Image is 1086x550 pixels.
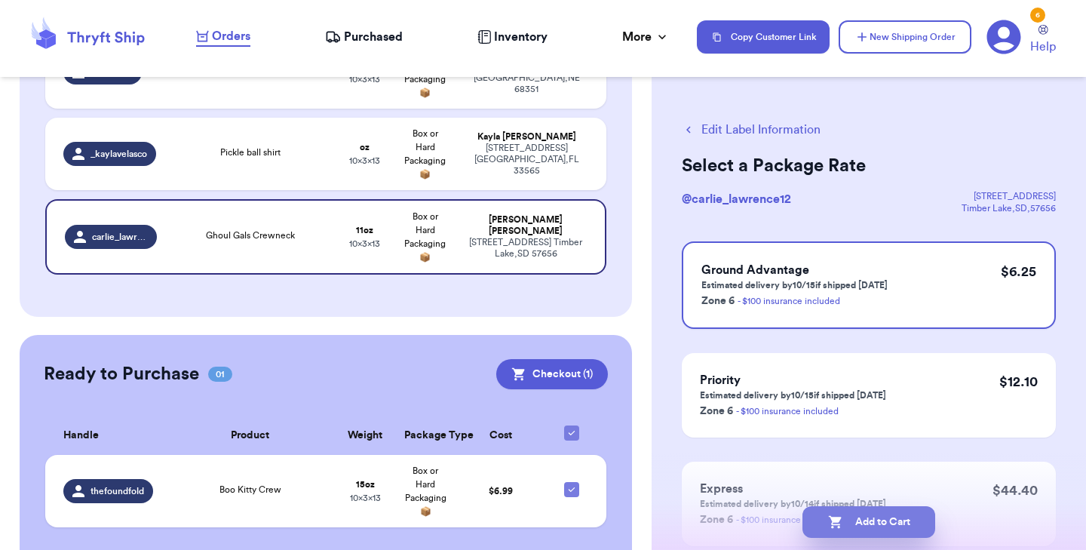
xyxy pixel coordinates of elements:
p: $ 6.25 [1001,261,1036,282]
button: Add to Cart [802,506,935,538]
button: Edit Label Information [682,121,821,139]
a: - $100 insurance included [738,297,840,306]
h2: Ready to Purchase [44,362,199,386]
span: Inventory [494,28,548,46]
div: Timber Lake , SD , 57656 [962,202,1056,214]
p: $ 12.10 [999,371,1038,392]
span: 10 x 3 x 13 [350,493,381,502]
span: Box or Hard Packaging 📦 [405,466,446,516]
strong: 15 oz [356,480,375,489]
span: 10 x 3 x 13 [349,156,380,165]
div: Kayla [PERSON_NAME] [465,131,588,143]
span: Boo Kitty Crew [219,485,281,494]
strong: 11 oz [356,226,373,235]
th: Product [166,416,335,455]
a: Help [1030,25,1056,56]
span: Orders [212,27,250,45]
span: $ 6.99 [489,487,513,496]
span: Handle [63,428,99,444]
p: $ 44.40 [992,480,1038,501]
span: thefoundfold [90,485,144,497]
span: Ghoul Gals Crewneck [206,231,295,240]
button: Copy Customer Link [697,20,830,54]
div: [STREET_ADDRESS] [962,190,1056,202]
span: Help [1030,38,1056,56]
th: Package Type [395,416,456,455]
span: Priority [700,374,741,386]
span: Ground Advantage [701,264,809,276]
span: _kaylavelasco [90,148,147,160]
a: Inventory [477,28,548,46]
a: Orders [196,27,250,47]
th: Weight [335,416,395,455]
span: 10 x 3 x 13 [349,239,380,248]
div: 6 [1030,8,1045,23]
span: 10 x 3 x 13 [349,75,380,84]
span: Pickle ball shirt [220,148,281,157]
span: carlie_lawrence12 [92,231,148,243]
span: @ carlie_lawrence12 [682,193,791,205]
strong: oz [360,143,370,152]
span: Zone 6 [701,296,735,306]
span: Box or Hard Packaging 📦 [404,129,446,179]
a: 6 [986,20,1021,54]
span: 01 [208,367,232,382]
div: More [622,28,670,46]
p: Estimated delivery by 10/15 if shipped [DATE] [700,389,886,401]
span: Express [700,483,743,495]
button: Checkout (1) [496,359,608,389]
div: [STREET_ADDRESS] Timber Lake , SD 57656 [465,237,587,260]
h2: Select a Package Rate [682,154,1056,178]
span: Box or Hard Packaging 📦 [404,212,446,262]
div: [STREET_ADDRESS] [GEOGRAPHIC_DATA] , FL 33565 [465,143,588,177]
th: Cost [456,416,546,455]
span: Zone 6 [700,406,733,416]
p: Estimated delivery by 10/15 if shipped [DATE] [701,279,888,291]
a: - $100 insurance included [736,407,839,416]
div: [STREET_ADDRESS] [GEOGRAPHIC_DATA] , NE 68351 [465,61,588,95]
span: Purchased [344,28,403,46]
button: New Shipping Order [839,20,971,54]
div: [PERSON_NAME] [PERSON_NAME] [465,214,587,237]
a: Purchased [325,28,403,46]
